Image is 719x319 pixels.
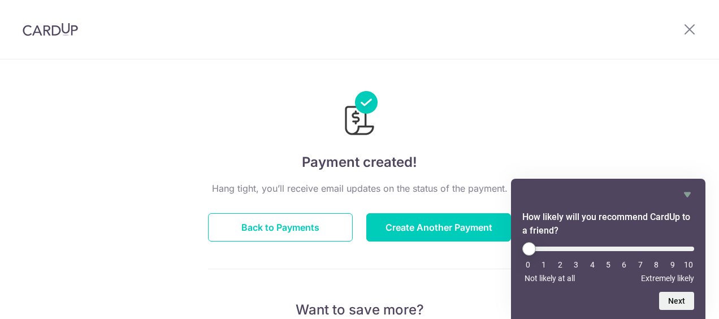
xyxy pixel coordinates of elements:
span: Extremely likely [641,274,694,283]
h2: How likely will you recommend CardUp to a friend? Select an option from 0 to 10, with 0 being Not... [522,210,694,238]
li: 3 [570,260,582,269]
p: Want to save more? [208,301,511,319]
li: 5 [603,260,614,269]
button: Create Another Payment [366,213,511,242]
button: Back to Payments [208,213,353,242]
button: Next question [659,292,694,310]
span: Not likely at all [525,274,575,283]
li: 1 [538,260,549,269]
li: 8 [651,260,662,269]
p: Hang tight, you’ll receive email updates on the status of the payment. [208,182,511,195]
img: Payments [341,91,378,139]
div: How likely will you recommend CardUp to a friend? Select an option from 0 to 10, with 0 being Not... [522,242,694,283]
li: 4 [587,260,598,269]
h4: Payment created! [208,152,511,173]
li: 7 [635,260,646,269]
li: 10 [683,260,694,269]
li: 9 [667,260,678,269]
img: CardUp [23,23,78,36]
div: How likely will you recommend CardUp to a friend? Select an option from 0 to 10, with 0 being Not... [522,188,694,310]
button: Hide survey [681,188,694,201]
li: 2 [555,260,566,269]
li: 0 [522,260,534,269]
li: 6 [618,260,630,269]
